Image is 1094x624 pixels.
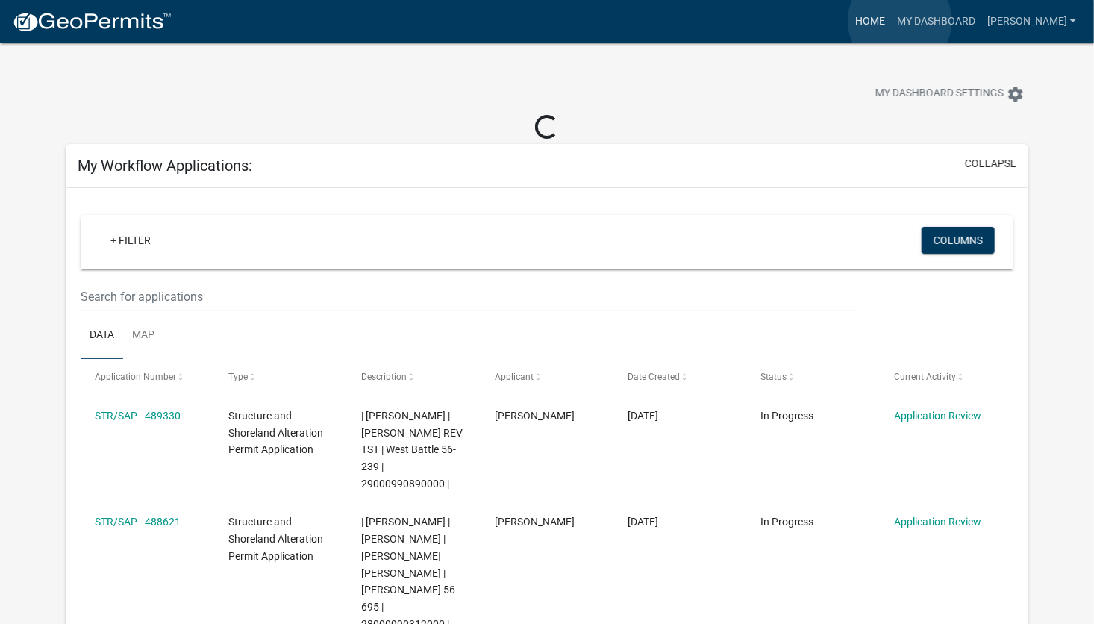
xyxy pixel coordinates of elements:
a: Application Review [894,410,981,422]
a: [PERSON_NAME] [981,7,1082,36]
a: My Dashboard [891,7,981,36]
input: Search for applications [81,281,854,312]
span: Type [228,372,248,382]
span: Structure and Shoreland Alteration Permit Application [228,516,323,562]
span: Applicant [495,372,534,382]
a: Data [81,312,123,360]
datatable-header-cell: Description [347,359,480,395]
a: Map [123,312,163,360]
span: In Progress [761,410,814,422]
a: Application Review [894,516,981,528]
a: Home [849,7,891,36]
button: Columns [922,227,995,254]
span: 10/07/2025 [628,410,658,422]
span: Application Number [95,372,176,382]
a: + Filter [99,227,163,254]
span: My Dashboard Settings [875,85,1004,103]
h5: My Workflow Applications: [78,157,252,175]
datatable-header-cell: Application Number [81,359,213,395]
span: Description [361,372,407,382]
span: 10/06/2025 [628,516,658,528]
datatable-header-cell: Type [214,359,347,395]
span: Date Created [628,372,680,382]
datatable-header-cell: Status [746,359,879,395]
a: STR/SAP - 488621 [95,516,181,528]
span: Status [761,372,787,382]
span: Current Activity [894,372,956,382]
span: Matt S Hoen [495,410,575,422]
span: Matt S Hoen [495,516,575,528]
span: Structure and Shoreland Alteration Permit Application [228,410,323,456]
button: My Dashboard Settingssettings [863,79,1037,108]
button: collapse [965,156,1016,172]
datatable-header-cell: Applicant [481,359,613,395]
span: In Progress [761,516,814,528]
i: settings [1007,85,1025,103]
datatable-header-cell: Date Created [613,359,746,395]
span: | Eric Babolian | THERESA H UKKELBERG REV TST | West Battle 56-239 | 29000990890000 | [361,410,463,490]
datatable-header-cell: Current Activity [880,359,1013,395]
a: STR/SAP - 489330 [95,410,181,422]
